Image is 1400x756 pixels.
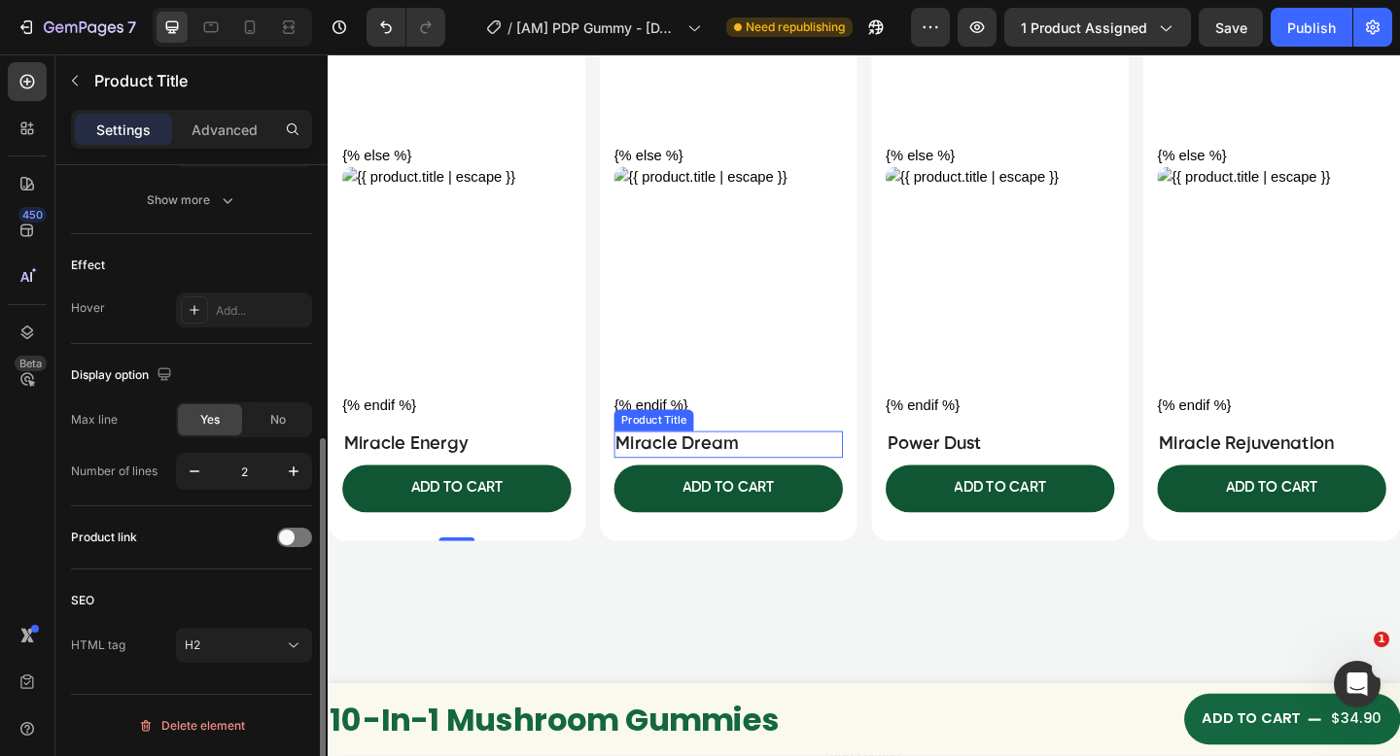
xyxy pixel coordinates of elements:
div: Add... [216,302,307,320]
iframe: Design area [328,54,1400,756]
div: Hover [71,299,105,317]
p: Settings [96,120,151,140]
span: No [270,411,286,429]
div: Product link [71,529,137,546]
button: H2 [176,628,312,663]
div: HTML tag [71,636,125,654]
img: {{ product.title | escape }} [607,122,856,371]
div: ADD TO CART [682,459,782,487]
button: Delete element [71,710,312,741]
img: {{ product.title | escape }} [902,122,1151,371]
div: Effect [71,257,105,274]
h2: Miracle Energy [16,410,264,439]
img: {{ product.title | escape }} [16,122,264,371]
p: Advanced [192,120,258,140]
span: [AM] PDP Gummy - [DATE] 10:54:22 [516,17,680,38]
button: Show more [71,183,312,218]
img: {{ product.title | escape }} [311,122,560,371]
div: 450 [18,207,47,223]
div: Undo/Redo [367,8,445,47]
div: Product Title [315,390,394,407]
div: SEO [71,592,94,609]
h2: Power Dust [607,410,856,439]
div: Show more [147,190,237,210]
span: Save [1215,19,1247,36]
div: ADD TO CART [951,709,1058,738]
button: ADD TO CART&nbsp; [931,696,1167,751]
div: Max line [71,411,118,429]
button: Save [1199,8,1263,47]
button: 1 product assigned [1004,8,1191,47]
button: 7 [8,8,145,47]
div: Number of lines [71,463,157,480]
span: H2 [185,637,200,652]
div: Beta [15,356,47,371]
p: 7 [127,16,136,39]
span: 1 [1374,632,1389,647]
span: / [507,17,512,38]
div: ADD TO CART [90,459,191,487]
iframe: Intercom live chat [1334,661,1381,707]
span: Yes [200,411,220,429]
div: Delete element [138,714,245,738]
button: ADD TO CART [902,447,1151,498]
div: $34.90 [1089,707,1147,739]
button: ADD TO CART [311,447,560,498]
button: ADD TO CART [607,447,856,498]
p: Product Title [94,69,304,92]
span: Need republishing [746,18,845,36]
div: Publish [1287,17,1336,38]
h2: Miracle Dream [311,410,560,439]
div: ADD TO CART [977,459,1077,487]
button: Publish [1271,8,1352,47]
div: Display option [71,362,176,389]
span: 1 product assigned [1021,17,1147,38]
button: ADD TO CART [16,447,264,498]
div: ADD TO CART [386,459,486,487]
h2: Miracle Rejuvenation [902,410,1151,439]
